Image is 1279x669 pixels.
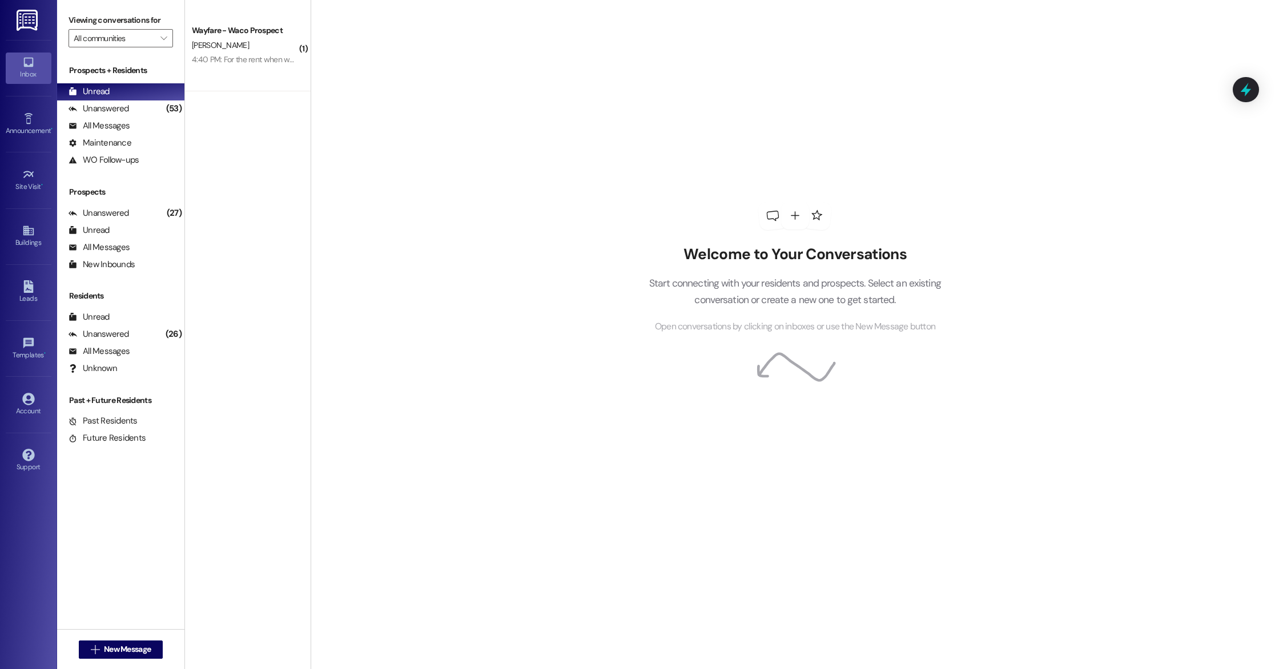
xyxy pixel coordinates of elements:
a: Account [6,389,51,420]
input: All communities [74,29,155,47]
div: Unread [69,86,110,98]
div: Maintenance [69,137,131,149]
a: Buildings [6,221,51,252]
div: Unanswered [69,207,129,219]
img: ResiDesk Logo [17,10,40,31]
div: New Inbounds [69,259,135,271]
i:  [91,645,99,654]
i:  [160,34,167,43]
div: Unknown [69,362,117,374]
span: • [44,349,46,357]
a: Support [6,445,51,476]
div: Prospects + Residents [57,65,184,76]
span: [PERSON_NAME] [192,40,249,50]
div: All Messages [69,345,130,357]
span: New Message [104,643,151,655]
div: All Messages [69,241,130,253]
div: (53) [163,100,184,118]
div: WO Follow-ups [69,154,139,166]
span: Open conversations by clicking on inboxes or use the New Message button [655,320,935,334]
div: Wayfare - Waco Prospect [192,25,297,37]
div: Past Residents [69,415,138,427]
a: Inbox [6,53,51,83]
div: Unread [69,224,110,236]
div: All Messages [69,120,130,132]
div: Prospects [57,186,184,198]
div: Past + Future Residents [57,394,184,406]
a: Templates • [6,333,51,364]
a: Leads [6,277,51,308]
div: (26) [163,325,184,343]
div: Residents [57,290,184,302]
h2: Welcome to Your Conversations [632,245,958,264]
label: Viewing conversations for [69,11,173,29]
div: Unanswered [69,103,129,115]
div: Unanswered [69,328,129,340]
p: Start connecting with your residents and prospects. Select an existing conversation or create a n... [632,275,958,308]
button: New Message [79,640,163,659]
span: • [51,125,53,133]
div: 4:40 PM: For the rent when we get the keys can it be card? [192,54,388,65]
a: Site Visit • [6,165,51,196]
span: • [41,181,43,189]
div: (27) [164,204,184,222]
div: Unread [69,311,110,323]
div: Future Residents [69,432,146,444]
